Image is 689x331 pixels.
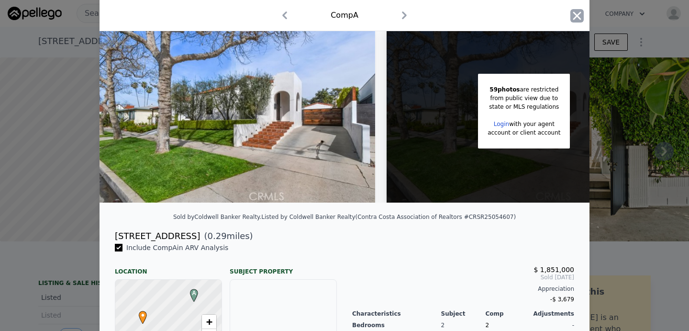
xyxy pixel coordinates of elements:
[485,322,489,329] span: 2
[494,121,509,127] a: Login
[122,244,232,251] span: Include Comp A in ARV Analysis
[206,316,212,328] span: +
[488,103,560,111] div: state or MLS regulations
[230,260,337,275] div: Subject Property
[488,85,560,94] div: are restricted
[352,310,441,318] div: Characteristics
[331,10,358,21] div: Comp A
[188,289,200,297] span: A
[261,214,516,220] div: Listed by Coldwell Banker Realty (Contra Costa Association of Realtors #CRSR25054607)
[208,231,227,241] span: 0.29
[115,260,222,275] div: Location
[200,229,253,243] span: ( miles)
[115,229,200,243] div: [STREET_ADDRESS]
[533,266,574,274] span: $ 1,851,000
[550,296,574,303] span: -$ 3,679
[509,121,555,127] span: with your agent
[530,310,574,318] div: Adjustments
[488,94,560,103] div: from public view due to
[188,289,193,295] div: A
[489,86,520,93] span: 59 photos
[441,310,486,318] div: Subject
[136,311,142,317] div: •
[173,214,261,220] div: Sold by Coldwell Banker Realty .
[352,274,574,281] span: Sold [DATE]
[485,310,530,318] div: Comp
[100,19,375,203] img: Property Img
[488,128,560,137] div: account or client account
[352,285,574,293] div: Appreciation
[202,315,216,329] a: Zoom in
[136,308,149,322] span: •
